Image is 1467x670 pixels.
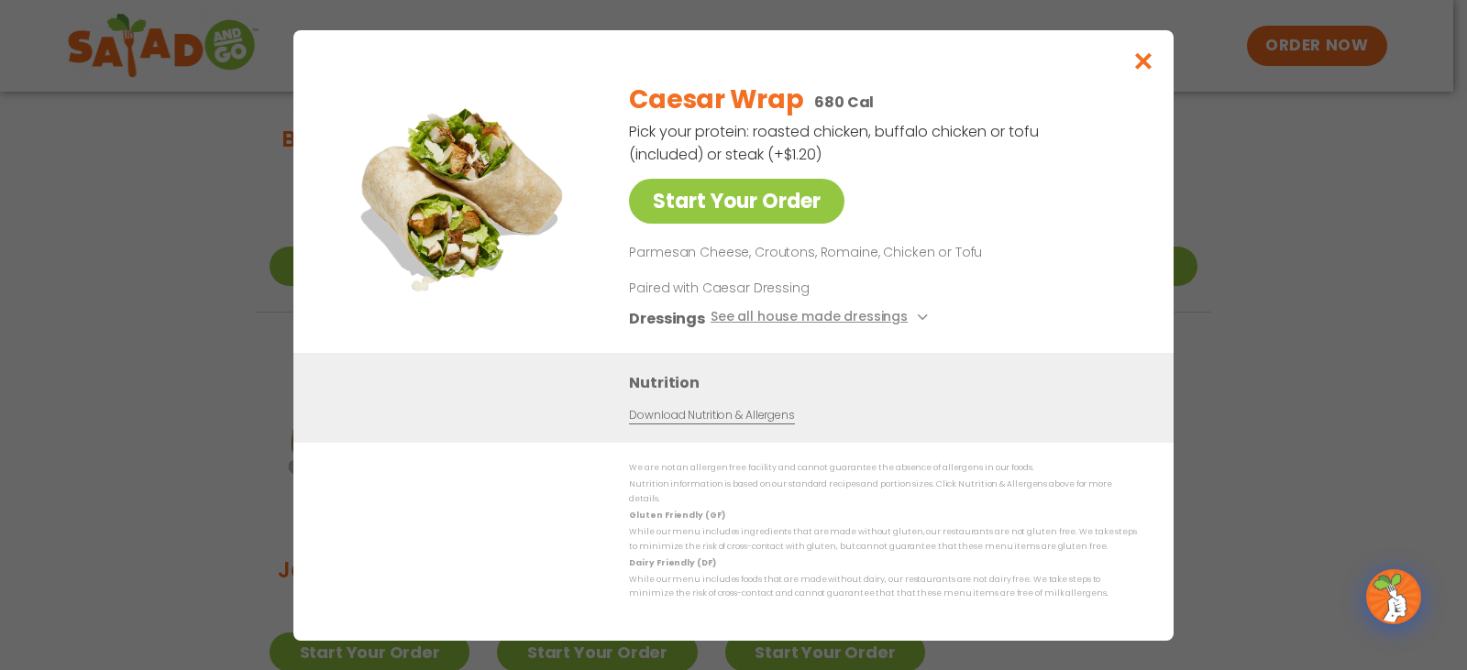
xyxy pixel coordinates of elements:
[629,120,1042,166] p: Pick your protein: roasted chicken, buffalo chicken or tofu (included) or steak (+$1.20)
[629,370,1146,393] h3: Nutrition
[629,461,1137,475] p: We are not an allergen free facility and cannot guarantee the absence of allergens in our foods.
[629,306,705,329] h3: Dressings
[629,406,794,423] a: Download Nutrition & Allergens
[629,525,1137,554] p: While our menu includes ingredients that are made without gluten, our restaurants are not gluten ...
[711,306,933,329] button: See all house made dressings
[629,242,1130,264] p: Parmesan Cheese, Croutons, Romaine, Chicken or Tofu
[629,556,715,567] strong: Dairy Friendly (DF)
[814,91,874,114] p: 680 Cal
[629,278,968,297] p: Paired with Caesar Dressing
[629,179,844,224] a: Start Your Order
[629,510,724,521] strong: Gluten Friendly (GF)
[335,67,591,324] img: Featured product photo for Caesar Wrap
[629,81,803,119] h2: Caesar Wrap
[629,573,1137,601] p: While our menu includes foods that are made without dairy, our restaurants are not dairy free. We...
[1368,571,1419,622] img: wpChatIcon
[629,478,1137,506] p: Nutrition information is based on our standard recipes and portion sizes. Click Nutrition & Aller...
[1114,30,1174,92] button: Close modal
